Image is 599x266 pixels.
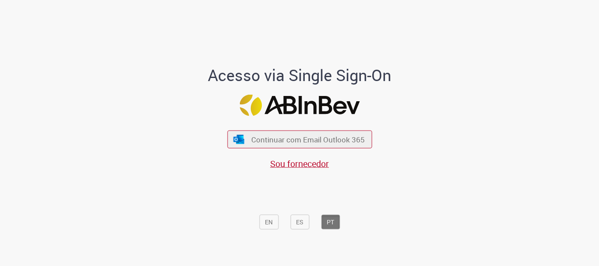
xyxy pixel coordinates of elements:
button: ícone Azure/Microsoft 360 Continuar com Email Outlook 365 [227,131,372,149]
button: ES [290,215,309,230]
img: Logo ABInBev [239,95,360,116]
img: ícone Azure/Microsoft 360 [233,135,245,144]
h1: Acesso via Single Sign-On [178,67,421,84]
button: PT [321,215,340,230]
button: EN [259,215,278,230]
a: Sou fornecedor [270,158,329,170]
span: Continuar com Email Outlook 365 [251,135,365,145]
